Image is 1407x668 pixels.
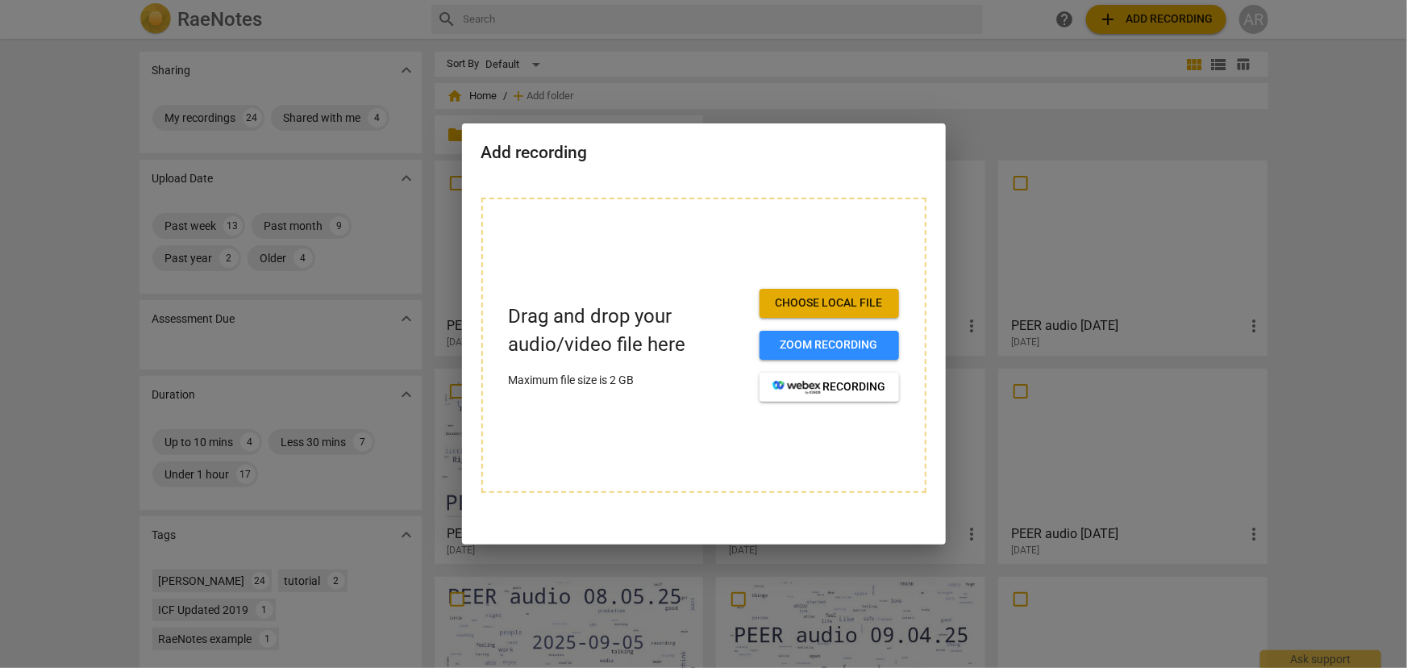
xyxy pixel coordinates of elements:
span: Choose local file [772,295,886,311]
span: recording [772,379,886,395]
span: Zoom recording [772,337,886,353]
button: recording [760,373,899,402]
p: Drag and drop your audio/video file here [509,303,747,359]
button: Choose local file [760,289,899,318]
p: Maximum file size is 2 GB [509,372,747,389]
button: Zoom recording [760,331,899,360]
h2: Add recording [481,143,926,163]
